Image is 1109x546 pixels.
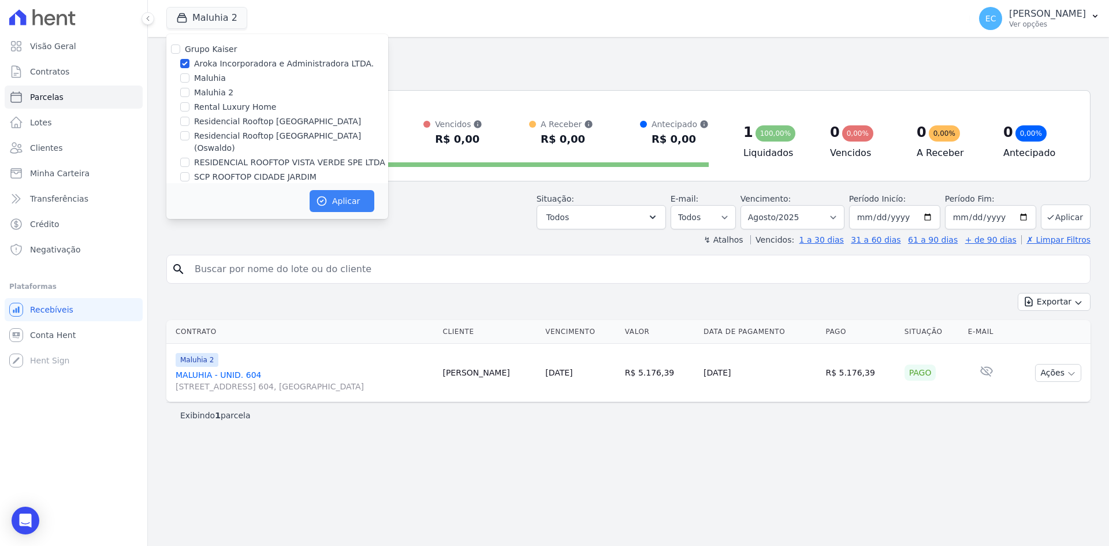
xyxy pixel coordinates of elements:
label: Período Fim: [945,193,1036,205]
label: Rental Luxury Home [194,101,276,113]
a: Lotes [5,111,143,134]
span: Minha Carteira [30,168,90,179]
label: RESIDENCIAL ROOFTOP VISTA VERDE SPE LTDA [194,157,385,169]
th: Situação [900,320,963,344]
span: Parcelas [30,91,64,103]
div: 0 [1003,123,1013,142]
label: Maluhia [194,72,226,84]
a: [DATE] [545,368,572,377]
a: + de 90 dias [965,235,1017,244]
a: 31 a 60 dias [851,235,900,244]
a: Transferências [5,187,143,210]
label: Residencial Rooftop [GEOGRAPHIC_DATA] (Oswaldo) [194,130,388,154]
a: Recebíveis [5,298,143,321]
a: ✗ Limpar Filtros [1021,235,1091,244]
b: 1 [215,411,221,420]
h4: Antecipado [1003,146,1071,160]
span: EC [985,14,996,23]
div: 1 [743,123,753,142]
a: Contratos [5,60,143,83]
label: Situação: [537,194,574,203]
div: 0 [830,123,840,142]
label: Residencial Rooftop [GEOGRAPHIC_DATA] [194,116,361,128]
div: R$ 0,00 [541,130,593,148]
div: Vencidos [435,118,482,130]
span: Maluhia 2 [176,353,218,367]
h4: Vencidos [830,146,898,160]
a: 1 a 30 dias [799,235,844,244]
label: Aroka Incorporadora e Administradora LTDA. [194,58,374,70]
a: Parcelas [5,86,143,109]
label: Vencidos: [750,235,794,244]
label: ↯ Atalhos [704,235,743,244]
span: Conta Hent [30,329,76,341]
div: 0,00% [842,125,873,142]
a: Visão Geral [5,35,143,58]
th: Cliente [438,320,541,344]
th: E-mail [963,320,1010,344]
div: R$ 0,00 [435,130,482,148]
th: Pago [821,320,899,344]
a: Clientes [5,136,143,159]
a: Conta Hent [5,324,143,347]
button: EC [PERSON_NAME] Ver opções [970,2,1109,35]
div: Open Intercom Messenger [12,507,39,534]
div: 100,00% [756,125,795,142]
i: search [172,262,185,276]
button: Maluhia 2 [166,7,247,29]
th: Contrato [166,320,438,344]
span: Todos [546,210,569,224]
div: A Receber [541,118,593,130]
td: [PERSON_NAME] [438,344,541,402]
label: Vencimento: [740,194,791,203]
button: Exportar [1018,293,1091,311]
th: Vencimento [541,320,620,344]
div: R$ 0,00 [652,130,709,148]
span: Recebíveis [30,304,73,315]
h4: A Receber [917,146,985,160]
button: Aplicar [310,190,374,212]
p: [PERSON_NAME] [1009,8,1086,20]
span: Transferências [30,193,88,205]
h2: Parcelas [166,46,1091,67]
h4: Liquidados [743,146,812,160]
span: Negativação [30,244,81,255]
button: Todos [537,205,666,229]
a: 61 a 90 dias [908,235,958,244]
span: Contratos [30,66,69,77]
input: Buscar por nome do lote ou do cliente [188,258,1085,281]
button: Ações [1035,364,1081,382]
th: Valor [620,320,699,344]
a: Crédito [5,213,143,236]
label: Período Inicío: [849,194,906,203]
span: [STREET_ADDRESS] 604, [GEOGRAPHIC_DATA] [176,381,433,392]
div: 0,00% [1015,125,1047,142]
div: Plataformas [9,280,138,294]
label: SCP ROOFTOP CIDADE JARDIM [194,171,317,183]
a: Negativação [5,238,143,261]
p: Exibindo parcela [180,410,251,421]
span: Clientes [30,142,62,154]
span: Lotes [30,117,52,128]
p: Ver opções [1009,20,1086,29]
button: Aplicar [1041,205,1091,229]
label: Maluhia 2 [194,87,233,99]
th: Data de Pagamento [699,320,821,344]
div: Pago [905,365,936,381]
label: E-mail: [671,194,699,203]
span: Crédito [30,218,59,230]
div: 0 [917,123,926,142]
div: 0,00% [929,125,960,142]
div: Antecipado [652,118,709,130]
td: R$ 5.176,39 [620,344,699,402]
label: Grupo Kaiser [185,44,237,54]
td: R$ 5.176,39 [821,344,899,402]
a: MALUHIA - UNID. 604[STREET_ADDRESS] 604, [GEOGRAPHIC_DATA] [176,369,433,392]
a: Minha Carteira [5,162,143,185]
span: Visão Geral [30,40,76,52]
td: [DATE] [699,344,821,402]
